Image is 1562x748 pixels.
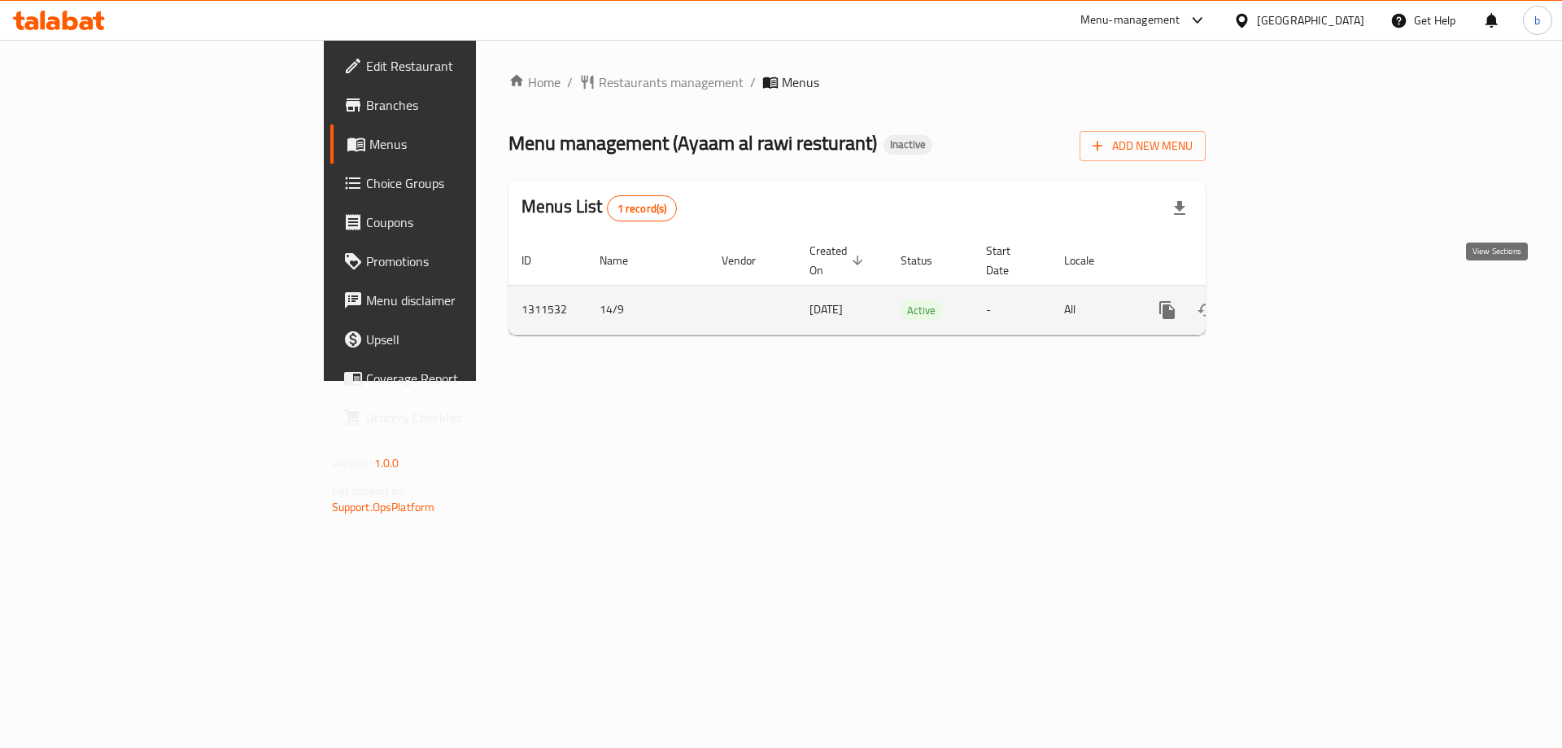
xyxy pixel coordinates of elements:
[1148,291,1187,330] button: more
[607,195,678,221] div: Total records count
[884,135,932,155] div: Inactive
[1064,251,1115,270] span: Locale
[809,241,868,280] span: Created On
[1080,11,1180,30] div: Menu-management
[330,164,585,203] a: Choice Groups
[332,496,435,518] a: Support.OpsPlatform
[332,480,407,501] span: Get support on:
[782,72,819,92] span: Menus
[330,85,585,125] a: Branches
[599,72,744,92] span: Restaurants management
[521,251,552,270] span: ID
[366,212,572,232] span: Coupons
[330,320,585,359] a: Upsell
[330,242,585,281] a: Promotions
[330,359,585,398] a: Coverage Report
[369,134,572,154] span: Menus
[1257,11,1364,29] div: [GEOGRAPHIC_DATA]
[374,453,399,474] span: 1.0.0
[901,300,942,320] div: Active
[1135,236,1317,286] th: Actions
[1187,291,1226,330] button: Change Status
[366,56,572,76] span: Edit Restaurant
[809,299,843,320] span: [DATE]
[600,251,649,270] span: Name
[986,241,1032,280] span: Start Date
[521,195,677,221] h2: Menus List
[330,46,585,85] a: Edit Restaurant
[366,252,572,271] span: Promotions
[608,201,677,217] span: 1 record(s)
[579,72,744,92] a: Restaurants management
[587,285,709,335] td: 14/9
[330,125,585,164] a: Menus
[1160,189,1199,228] div: Export file
[722,251,777,270] span: Vendor
[366,173,572,193] span: Choice Groups
[508,236,1317,335] table: enhanced table
[901,251,953,270] span: Status
[366,330,572,349] span: Upsell
[366,95,572,115] span: Branches
[1093,136,1193,156] span: Add New Menu
[330,203,585,242] a: Coupons
[508,72,1206,92] nav: breadcrumb
[366,369,572,388] span: Coverage Report
[508,125,877,161] span: Menu management ( Ayaam al rawi resturant )
[973,285,1051,335] td: -
[330,281,585,320] a: Menu disclaimer
[901,301,942,320] span: Active
[1080,131,1206,161] button: Add New Menu
[366,291,572,310] span: Menu disclaimer
[332,453,372,474] span: Version:
[1534,11,1540,29] span: b
[750,72,756,92] li: /
[366,408,572,427] span: Grocery Checklist
[884,138,932,151] span: Inactive
[330,398,585,437] a: Grocery Checklist
[1051,285,1135,335] td: All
